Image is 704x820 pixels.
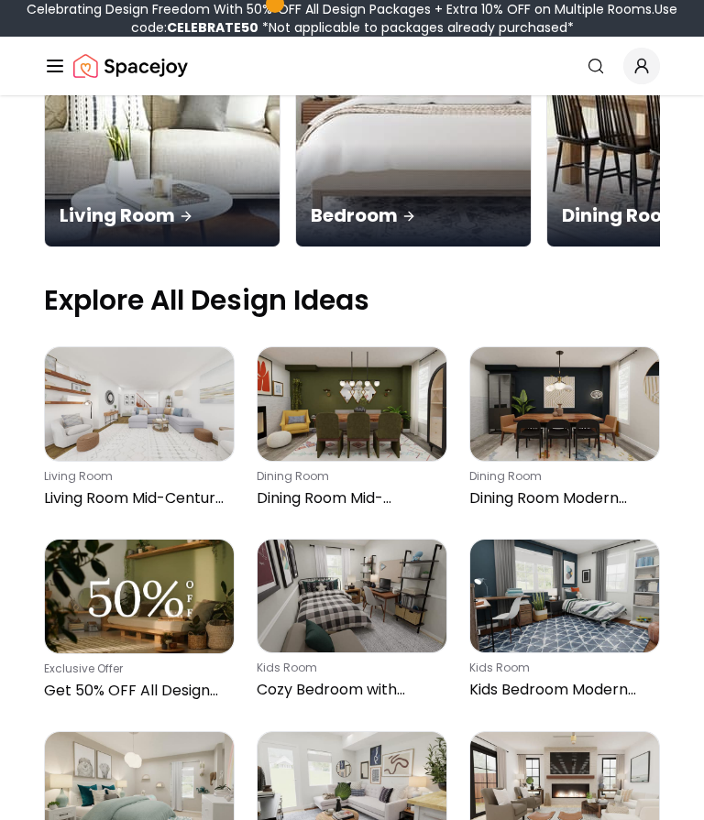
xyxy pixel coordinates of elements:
[469,679,653,701] p: Kids Bedroom Modern Elegant with Blue Accent Wall
[73,48,188,84] a: Spacejoy
[470,347,659,461] img: Dining Room Modern Eclectic with Bold Contrasts
[257,661,440,675] p: kids room
[469,661,653,675] p: kids room
[257,346,447,517] a: Dining Room Mid-Century with Olive Wallsdining roomDining Room Mid-Century with Olive Walls
[44,539,235,709] a: Get 50% OFF All Design PackagesExclusive OfferGet 50% OFF All Design Packages
[44,37,660,95] nav: Global
[469,539,660,709] a: Kids Bedroom Modern Elegant with Blue Accent Wallkids roomKids Bedroom Modern Elegant with Blue A...
[44,284,660,317] p: Explore All Design Ideas
[44,680,227,702] p: Get 50% OFF All Design Packages
[45,347,234,461] img: Living Room Mid-Century Modern with Cozy Seating
[258,347,446,461] img: Dining Room Mid-Century with Olive Walls
[73,48,188,84] img: Spacejoy Logo
[469,487,653,509] p: Dining Room Modern Eclectic with Bold Contrasts
[257,679,440,701] p: Cozy Bedroom with Study Area in Mid-Century Style
[44,661,227,676] p: Exclusive Offer
[311,202,516,228] p: Bedroom
[257,487,440,509] p: Dining Room Mid-Century with Olive Walls
[470,540,659,653] img: Kids Bedroom Modern Elegant with Blue Accent Wall
[44,487,227,509] p: Living Room Mid-Century Modern with Cozy Seating
[469,346,660,517] a: Dining Room Modern Eclectic with Bold Contrastsdining roomDining Room Modern Eclectic with Bold C...
[44,346,235,517] a: Living Room Mid-Century Modern with Cozy Seatingliving roomLiving Room Mid-Century Modern with Co...
[258,18,574,37] span: *Not applicable to packages already purchased*
[60,202,265,228] p: Living Room
[44,469,227,484] p: living room
[167,18,258,37] b: CELEBRATE50
[469,469,653,484] p: dining room
[258,540,446,653] img: Cozy Bedroom with Study Area in Mid-Century Style
[257,469,440,484] p: dining room
[45,540,234,653] img: Get 50% OFF All Design Packages
[257,539,447,709] a: Cozy Bedroom with Study Area in Mid-Century Stylekids roomCozy Bedroom with Study Area in Mid-Cen...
